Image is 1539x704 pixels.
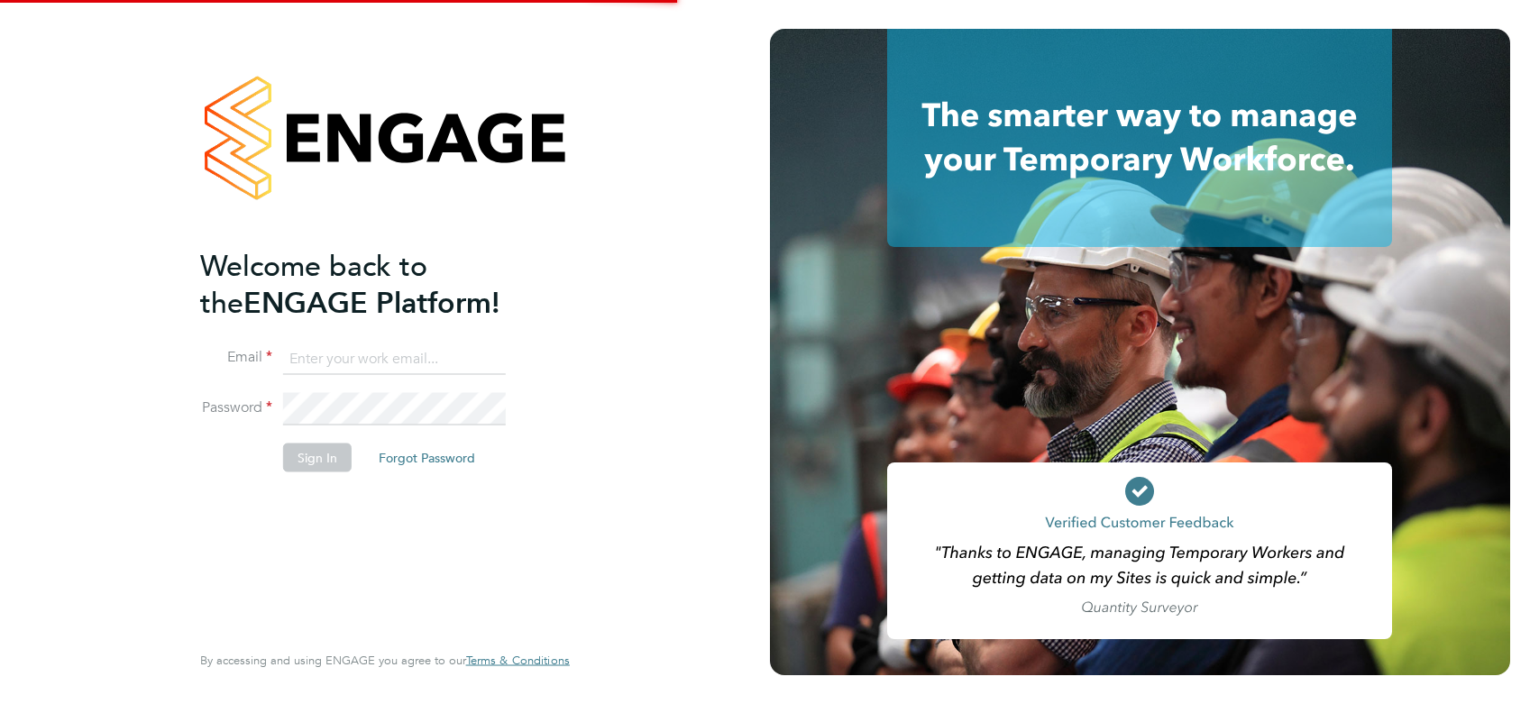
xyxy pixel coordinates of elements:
[283,343,506,375] input: Enter your work email...
[200,348,272,367] label: Email
[466,654,570,668] a: Terms & Conditions
[466,653,570,668] span: Terms & Conditions
[364,443,490,472] button: Forgot Password
[283,443,352,472] button: Sign In
[200,653,570,668] span: By accessing and using ENGAGE you agree to our
[200,248,427,320] span: Welcome back to the
[200,247,552,321] h2: ENGAGE Platform!
[200,398,272,417] label: Password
